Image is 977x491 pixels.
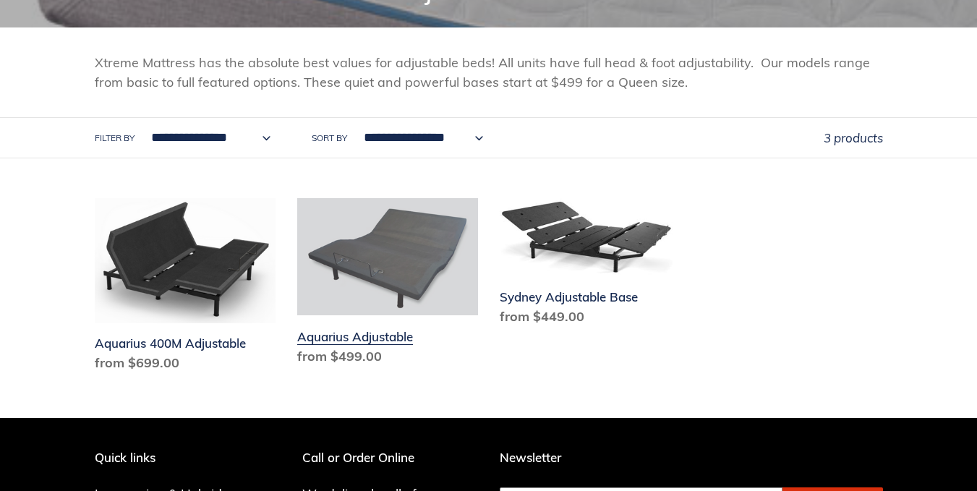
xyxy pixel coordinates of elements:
[95,198,276,378] a: Aquarius 400M Adjustable
[95,53,883,92] p: Xtreme Mattress has the absolute best values for adjustable beds! All units have full head & foot...
[95,132,135,145] label: Filter by
[95,451,244,465] p: Quick links
[302,451,478,465] p: Call or Order Online
[500,451,883,465] p: Newsletter
[500,198,681,332] a: Sydney Adjustable Base
[297,198,478,371] a: Aquarius Adjustable
[312,132,347,145] label: Sort by
[824,130,883,145] span: 3 products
